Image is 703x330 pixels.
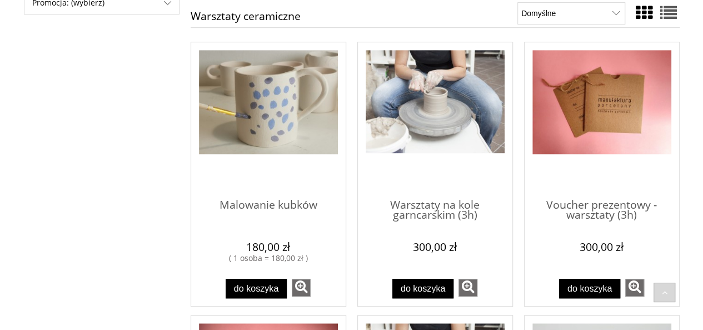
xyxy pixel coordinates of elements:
button: Do koszyka Warsztaty na kole garncarskim (3h) [392,279,453,298]
a: zobacz więcej [292,279,311,297]
span: Malowanie kubków [199,189,338,223]
span: Warsztaty na kole garncarskim (3h) [366,189,505,223]
button: Do koszyka Malowanie kubków [226,279,287,298]
em: 300,00 zł [413,239,457,254]
a: Widok pełny [660,1,677,24]
a: Malowanie kubków [199,189,338,233]
img: Malowanie kubków [199,50,338,155]
a: Przejdź do produktu Voucher prezentowy - warsztaty (3h) [532,50,671,189]
a: Warsztaty na kole garncarskim (3h) [366,189,505,233]
a: Przejdź do produktu Malowanie kubków [199,50,338,189]
a: Voucher prezentowy - warsztaty (3h) [532,189,671,233]
span: Do koszyka [401,283,446,293]
span: Voucher prezentowy - warsztaty (3h) [532,189,671,223]
button: Do koszyka Voucher prezentowy - warsztaty (3h) [559,279,620,298]
a: Widok ze zdjęciem [636,1,652,24]
img: Voucher prezentowy - warsztaty (3h) [532,50,671,155]
span: Do koszyka [567,283,612,293]
a: Przejdź do produktu Warsztaty na kole garncarskim (3h) [366,50,505,189]
select: Sortuj wg [517,2,625,24]
i: ( 1 osoba = 180,00 zł ) [229,253,308,263]
span: Do koszyka [234,283,279,293]
a: zobacz więcej [625,279,644,297]
h1: Warsztaty ceramiczne [191,11,301,27]
em: 300,00 zł [580,239,624,254]
img: Warsztaty na kole garncarskim (3h) [366,50,505,154]
em: 180,00 zł [246,239,290,254]
a: zobacz więcej [458,279,477,297]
